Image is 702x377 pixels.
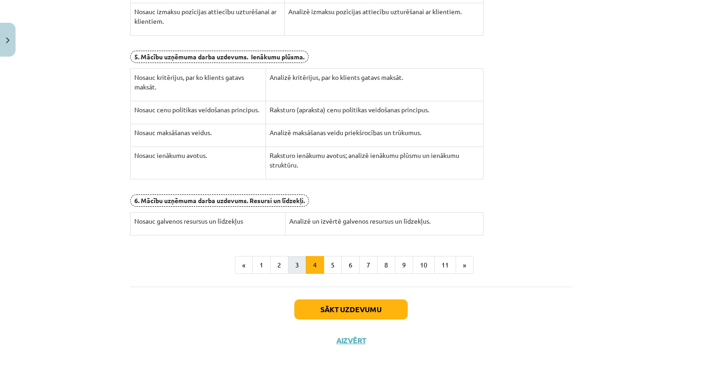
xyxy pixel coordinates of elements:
[270,128,479,137] p: Analizē maksāšanas veidu priekšrocības un trūkumus.
[456,256,473,274] button: »
[377,256,395,274] button: 8
[288,7,479,16] p: Analizē izmaksu pozīcijas attiecību uzturēšanai ar klientiem.
[134,105,262,115] p: Nosauc cenu politikas veidošanas principus.
[413,256,435,274] button: 10
[334,336,368,345] button: Aizvērt
[134,196,305,204] b: 6. Mācību uzņēmuma darba uzdevums. Resursi un līdzekļi.
[134,7,281,26] p: Nosauc izmaksu pozīcijas attiecību uzturēšanai ar klientiem.
[270,73,479,82] p: Analizē kritērijus, par ko klients gatavs maksāt.
[289,216,479,226] p: Analizē un izvērtē galvenos resursus un līdzekļus.
[270,256,288,274] button: 2
[6,37,10,43] img: icon-close-lesson-0947bae3869378f0d4975bcd49f059093ad1ed9edebbc8119c70593378902aed.svg
[434,256,456,274] button: 11
[134,52,304,61] b: 5. Mācību uzņēmuma darba uzdevums. Ienākumu plūsma.
[341,256,360,274] button: 6
[324,256,342,274] button: 5
[235,256,253,274] button: «
[134,151,262,160] p: Nosauc ienākumu avotus.
[395,256,413,274] button: 9
[288,256,306,274] button: 3
[359,256,378,274] button: 7
[134,216,282,226] p: Nosauc galvenos resursus un līdzekļus
[306,256,324,274] button: 4
[134,128,262,137] p: Nosauc maksāšanas veidus.
[270,151,479,170] p: Raksturo ienākumu avotus; analizē ienākumu plūsmu un ienākumu struktūru.
[294,299,408,319] button: Sākt uzdevumu
[270,105,479,115] p: Raksturo (apraksta) cenu politikas veidošanas principus.
[252,256,271,274] button: 1
[134,73,262,92] p: Nosauc kritērijus, par ko klients gatavs maksāt.
[130,256,572,274] nav: Page navigation example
